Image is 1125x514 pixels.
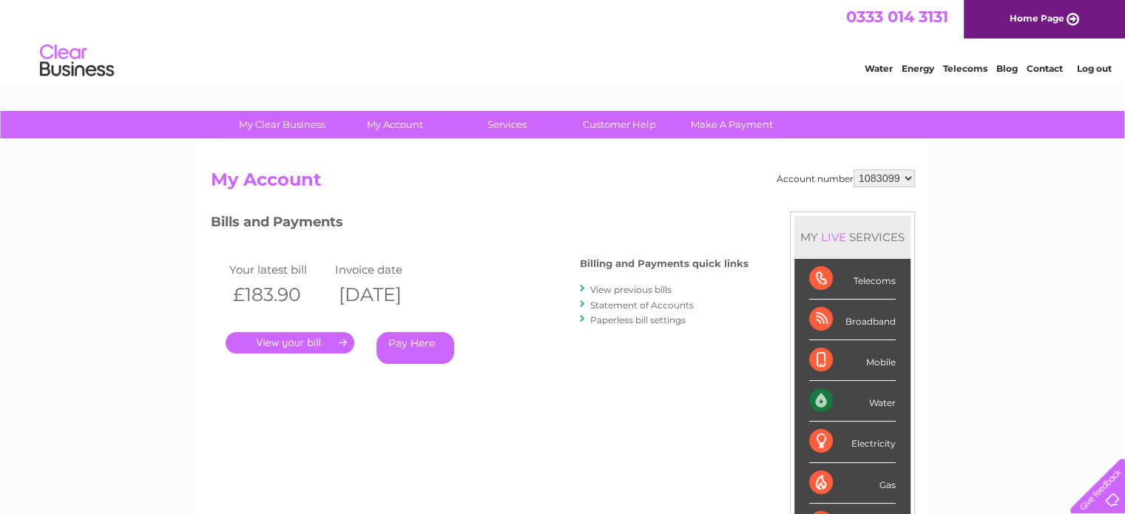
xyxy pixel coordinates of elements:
a: Customer Help [558,111,680,138]
h3: Bills and Payments [211,212,749,237]
a: . [226,332,354,354]
a: Energy [902,63,934,74]
a: Blog [996,63,1018,74]
a: Contact [1027,63,1063,74]
h2: My Account [211,169,915,197]
h4: Billing and Payments quick links [580,258,749,269]
a: Telecoms [943,63,987,74]
div: Account number [777,169,915,187]
a: View previous bills [590,284,672,295]
div: Clear Business is a trading name of Verastar Limited (registered in [GEOGRAPHIC_DATA] No. 3667643... [214,8,913,72]
div: MY SERVICES [794,216,911,258]
div: Broadband [809,300,896,340]
td: Your latest bill [226,260,332,280]
a: My Clear Business [221,111,343,138]
td: Invoice date [331,260,438,280]
a: Pay Here [376,332,454,364]
th: [DATE] [331,280,438,310]
img: logo.png [39,38,115,84]
th: £183.90 [226,280,332,310]
a: Water [865,63,893,74]
div: LIVE [818,230,849,244]
div: Gas [809,463,896,504]
a: Services [446,111,568,138]
div: Telecoms [809,259,896,300]
div: Water [809,381,896,422]
a: Make A Payment [671,111,793,138]
a: My Account [334,111,456,138]
a: Log out [1076,63,1111,74]
div: Mobile [809,340,896,381]
div: Electricity [809,422,896,462]
a: Paperless bill settings [590,314,686,325]
a: Statement of Accounts [590,300,694,311]
a: 0333 014 3131 [846,7,948,26]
